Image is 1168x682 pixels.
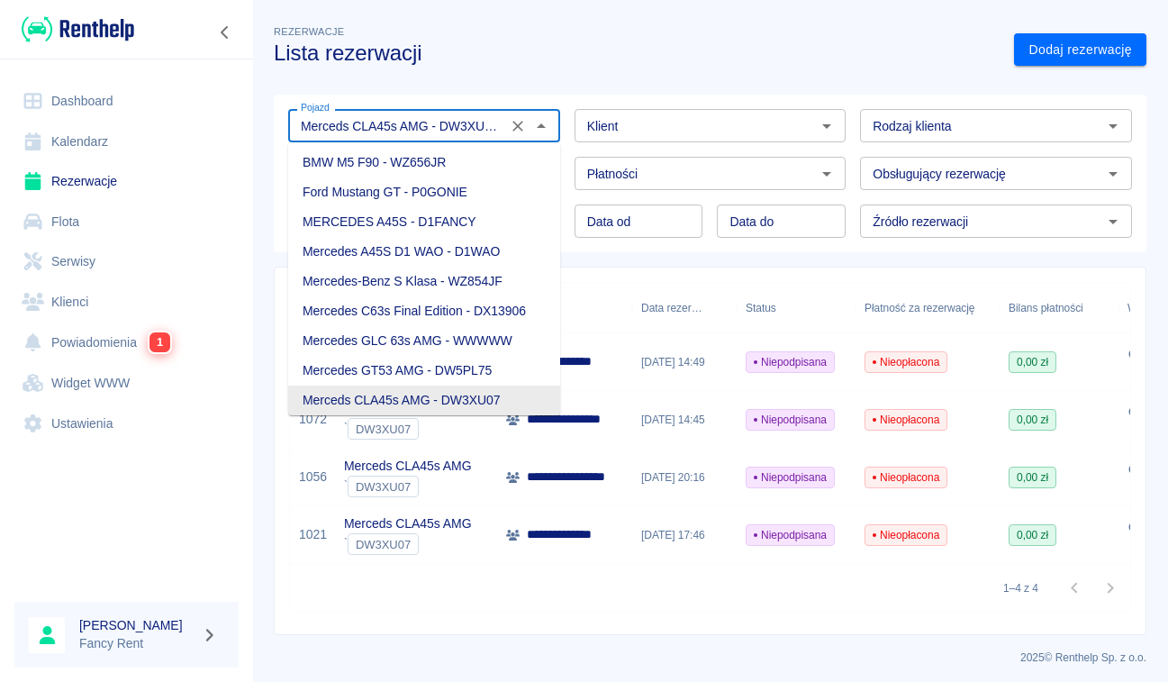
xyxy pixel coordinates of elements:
[288,237,560,267] li: Mercedes A45S D1 WAO - D1WAO
[1100,209,1126,234] button: Otwórz
[288,207,560,237] li: MERCEDES A45S - D1FANCY
[344,457,472,476] p: Merceds CLA45s AMG
[288,177,560,207] li: Ford Mustang GT - P0GONIE
[641,283,702,333] div: Data rezerwacji
[288,267,560,296] li: Mercedes-Benz S Klasa - WZ854JF
[14,322,239,363] a: Powiadomienia1
[1014,33,1146,67] a: Dodaj rezerwację
[814,114,839,139] button: Otwórz
[14,241,239,282] a: Serwisy
[702,296,728,321] button: Sort
[22,14,134,44] img: Renthelp logo
[79,616,195,634] h6: [PERSON_NAME]
[632,391,737,449] div: [DATE] 14:45
[1010,354,1055,370] span: 0,00 zł
[149,332,170,352] span: 1
[529,114,554,139] button: Zamknij
[14,282,239,323] a: Klienci
[747,527,834,543] span: Niepodpisana
[14,81,239,122] a: Dashboard
[1100,114,1126,139] button: Otwórz
[632,333,737,391] div: [DATE] 14:49
[344,418,472,440] div: `
[505,114,530,139] button: Wyczyść
[856,283,1000,333] div: Płatność za rezerwację
[747,469,834,486] span: Niepodpisana
[865,283,975,333] div: Płatność za rezerwację
[1003,580,1038,596] p: 1–4 z 4
[1009,283,1083,333] div: Bilans płatności
[274,41,1000,66] h3: Lista rezerwacji
[865,527,946,543] span: Nieopłacona
[349,423,418,436] span: DW3XU07
[1010,469,1055,486] span: 0,00 zł
[349,538,418,551] span: DW3XU07
[865,354,946,370] span: Nieopłacona
[497,283,632,333] div: Klient
[14,122,239,162] a: Kalendarz
[865,412,946,428] span: Nieopłacona
[344,476,472,497] div: `
[299,525,327,544] a: 1021
[747,412,834,428] span: Niepodpisana
[814,161,839,186] button: Otwórz
[14,14,134,44] a: Renthelp logo
[274,26,344,37] span: Rezerwacje
[79,634,195,653] p: Fancy Rent
[344,514,472,533] p: Merceds CLA45s AMG
[737,283,856,333] div: Status
[14,202,239,242] a: Flota
[274,650,1146,666] p: 2025 © Renthelp Sp. z o.o.
[1000,283,1118,333] div: Bilans płatności
[301,101,330,114] label: Pojazd
[747,354,834,370] span: Niepodpisana
[1010,412,1055,428] span: 0,00 zł
[299,468,327,486] a: 1056
[632,283,737,333] div: Data rezerwacji
[212,21,239,44] button: Zwiń nawigację
[14,404,239,444] a: Ustawienia
[717,205,846,238] input: DD.MM.YYYY
[349,480,418,494] span: DW3XU07
[575,205,703,238] input: DD.MM.YYYY
[288,148,560,177] li: BMW M5 F90 - WZ656JR
[1010,527,1055,543] span: 0,00 zł
[632,506,737,564] div: [DATE] 17:46
[288,326,560,356] li: Mercedes GLC 63s AMG - WWWWW
[288,356,560,386] li: Mercedes GT53 AMG - DW5PL75
[746,283,776,333] div: Status
[865,469,946,486] span: Nieopłacona
[632,449,737,506] div: [DATE] 20:16
[1100,161,1126,186] button: Otwórz
[14,363,239,404] a: Widget WWW
[14,161,239,202] a: Rezerwacje
[299,410,327,429] a: 1072
[344,533,472,555] div: `
[288,296,560,326] li: Mercedes C63s Final Edition - DX13906
[288,386,560,415] li: Merceds CLA45s AMG - DW3XU07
